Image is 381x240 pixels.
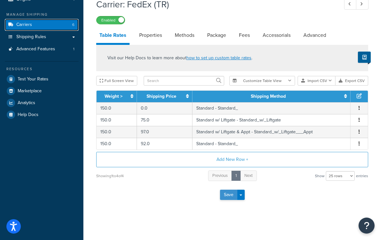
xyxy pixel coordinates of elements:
a: Table Rates [96,28,130,45]
span: 1 [73,46,74,52]
td: 150.0 [97,114,137,126]
td: 150.0 [97,138,137,150]
a: Test Your Rates [5,73,79,85]
button: Customize Table View [229,76,295,86]
td: Standard - Standard_ [192,138,351,150]
span: Next [244,172,253,178]
button: Save [220,190,237,200]
a: Advanced Features1 [5,43,79,55]
p: Visit our Help Docs to learn more about . [107,54,252,62]
div: Showing 1 to 4 of 4 [96,171,124,180]
a: Analytics [5,97,79,109]
span: Advanced Features [16,46,55,52]
div: Manage Shipping [5,12,79,17]
a: Accessorials [259,28,294,43]
a: Next [240,170,257,181]
a: Fees [236,28,253,43]
td: 92.0 [137,138,192,150]
a: Shipping Price [147,93,176,100]
button: Open Resource Center [359,218,375,234]
span: Carriers [16,22,32,28]
td: Standard w/ Liftgate - Standard_w/_Liftgate [192,114,351,126]
li: Advanced Features [5,43,79,55]
button: Import CSV [298,76,335,86]
span: Help Docs [18,112,38,118]
button: Show Help Docs [358,52,371,63]
a: Advanced [300,28,329,43]
span: Test Your Rates [18,77,48,82]
a: Shipping Rules [5,31,79,43]
a: Properties [136,28,165,43]
a: Methods [172,28,198,43]
td: 75.0 [137,114,192,126]
td: Standard - Standard_ [192,102,351,114]
a: Carriers6 [5,19,79,31]
button: Export CSV [335,76,368,86]
td: 0.0 [137,102,192,114]
span: Marketplace [18,88,42,94]
td: 97.0 [137,126,192,138]
a: Marketplace [5,85,79,97]
span: Shipping Rules [16,34,46,40]
td: 150.0 [97,126,137,138]
a: Previous [208,170,232,181]
span: entries [356,171,368,180]
a: Weight > [105,93,123,100]
button: Full Screen View [96,76,137,86]
div: Resources [5,66,79,72]
td: 150.0 [97,102,137,114]
label: Enabled [97,16,125,24]
a: Package [204,28,229,43]
a: Help Docs [5,109,79,120]
td: Standard w/ Liftgate & Appt - Standard_w/_Liftgate___Appt [192,126,351,138]
span: Show [315,171,325,180]
span: Analytics [18,100,35,106]
span: Previous [212,172,228,178]
button: Add New Row + [96,152,368,167]
a: 1 [231,170,241,181]
li: Carriers [5,19,79,31]
span: 6 [72,22,74,28]
input: Search [144,76,224,86]
a: how to set up custom table rates [186,54,251,61]
a: Shipping Method [251,93,286,100]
